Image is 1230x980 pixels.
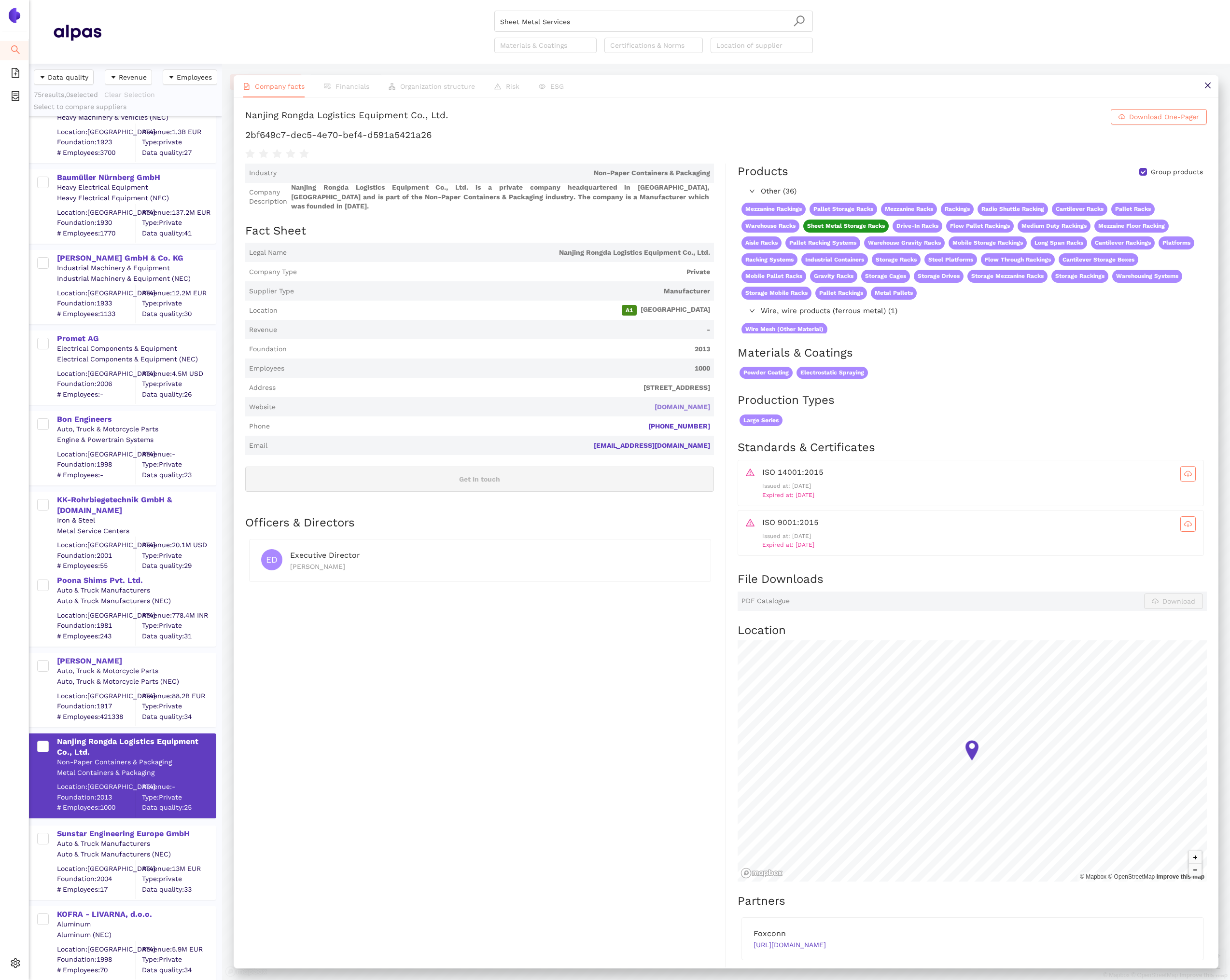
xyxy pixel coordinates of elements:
span: Rackings [941,203,974,216]
span: 2013 [291,345,710,354]
div: Location: [GEOGRAPHIC_DATA] [57,610,136,620]
div: Bon Engineers [57,414,215,425]
div: Non-Paper Containers & Packaging [57,758,215,767]
div: Location: [GEOGRAPHIC_DATA] [57,691,136,701]
span: Wire Mesh (Other Material) [741,323,827,336]
span: Pallet Racks [1111,203,1155,216]
span: warning [746,516,755,527]
span: Type: private [142,138,215,147]
span: ESG [550,83,564,90]
span: Location [249,306,278,316]
a: Mapbox logo [741,868,783,879]
div: Location: [GEOGRAPHIC_DATA] [57,127,136,137]
span: file-add [11,65,20,84]
span: ED [266,549,278,570]
span: Employees [249,364,284,373]
span: Large Series [740,414,783,427]
span: Data quality: 30 [142,309,215,318]
div: Baumüller Nürnberg GmbH [57,172,215,183]
span: Aisle Racks [741,236,782,249]
span: Type: private [142,379,215,389]
span: Mobile Storage Rackings [949,236,1027,249]
span: Drive-In Racks [893,220,942,233]
div: Auto & Truck Manufacturers (NEC) [57,596,215,606]
span: Foundation: 1923 [57,138,136,147]
div: Nanjing Rongda Logistics Equipment Co., Ltd. [245,109,448,124]
div: Industrial Machinery & Equipment (NEC) [57,274,215,284]
div: ISO 9001:2015 [762,516,1196,532]
span: Foundation: 1998 [57,460,136,469]
span: Pallet Storage Racks [810,203,877,216]
div: [PERSON_NAME] GmbH & Co. KG [57,253,215,263]
div: Revenue: 20.1M USD [142,540,215,550]
span: Company Type [249,267,297,277]
div: Location: [GEOGRAPHIC_DATA] [57,207,136,217]
div: Revenue: - [142,782,215,792]
div: Revenue: 1.3B EUR [142,127,215,137]
div: Auto & Truck Manufacturers (NEC) [57,850,215,859]
p: Issued at: [DATE] [762,482,1196,491]
span: # Employees: 17 [57,884,136,894]
h1: 2bf649c7-dec5-4e70-bef4-d591a5421a26 [245,129,1207,141]
div: Auto & Truck Manufacturers [57,586,215,595]
span: Revenue [119,72,147,83]
span: star [245,149,255,159]
span: # Employees: - [57,470,136,480]
div: Iron & Steel [57,516,215,525]
h2: Fact Sheet [245,223,714,239]
span: Foundation: 2013 [57,792,136,802]
div: [PERSON_NAME] [57,656,215,666]
span: Cantilever Racks [1052,203,1107,216]
div: Location: [GEOGRAPHIC_DATA] [57,944,136,954]
span: Website [249,402,276,412]
span: Data quality: 29 [142,561,215,571]
span: Revenue [249,325,277,335]
span: Storage Cages [861,270,910,283]
img: Logo [7,8,22,23]
span: # Employees: 70 [57,965,136,975]
span: star [272,149,282,159]
span: Pallet Rackings [815,287,867,300]
div: Revenue: 137.2M EUR [142,207,215,217]
span: Type: Private [142,218,215,228]
span: Data quality: 41 [142,228,215,238]
div: Other (36) [738,184,1206,199]
span: Flow Pallet Rackings [946,220,1014,233]
span: warning [746,466,755,477]
div: KOFRA - LIVARNA, d.o.o. [57,909,215,920]
div: Revenue: 12.2M EUR [142,288,215,298]
span: Executive Director [290,551,360,560]
div: Location: [GEOGRAPHIC_DATA] [57,449,136,459]
span: Data quality: 31 [142,631,215,641]
span: star [299,149,309,159]
div: Location: [GEOGRAPHIC_DATA] [57,864,136,873]
span: Warehousing Systems [1112,270,1182,283]
div: Revenue: 778.4M INR [142,610,215,620]
h2: Materials & Coatings [738,345,1207,361]
span: cloud-download [1181,520,1195,528]
div: Poona Shims Pvt. Ltd. [57,575,215,586]
span: Powder Coating [740,367,793,379]
span: Phone [249,422,270,431]
span: container [11,88,20,107]
span: Industry [249,168,277,178]
span: Long Span Racks [1031,236,1087,249]
span: Legal Name [249,248,287,258]
span: Data quality: 25 [142,803,215,813]
div: Revenue: 5.9M EUR [142,944,215,954]
div: Auto, Truck & Motorcycle Parts [57,425,215,434]
span: search [793,15,805,27]
span: Company Description [249,188,287,207]
span: A1 [622,305,637,316]
canvas: Map [738,640,1207,882]
p: Issued at: [DATE] [762,532,1196,541]
h2: Officers & Directors [245,515,714,531]
span: Radio Shuttle Racking [978,203,1048,216]
button: Clear Selection [104,87,161,102]
h2: Standards & Certificates [738,440,1207,456]
span: Data quality: 27 [142,148,215,157]
span: file-text [243,83,250,90]
span: Company facts [255,83,305,90]
span: Type: private [142,299,215,308]
span: Email [249,441,267,451]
